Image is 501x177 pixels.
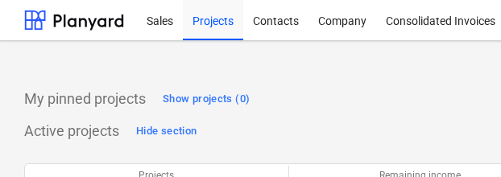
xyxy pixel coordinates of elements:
[24,121,119,141] p: Active projects
[159,86,254,112] button: Show projects (0)
[420,100,501,177] iframe: Chat Widget
[163,90,250,109] div: Show projects (0)
[132,118,201,144] button: Hide section
[24,89,146,109] p: My pinned projects
[136,122,197,141] div: Hide section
